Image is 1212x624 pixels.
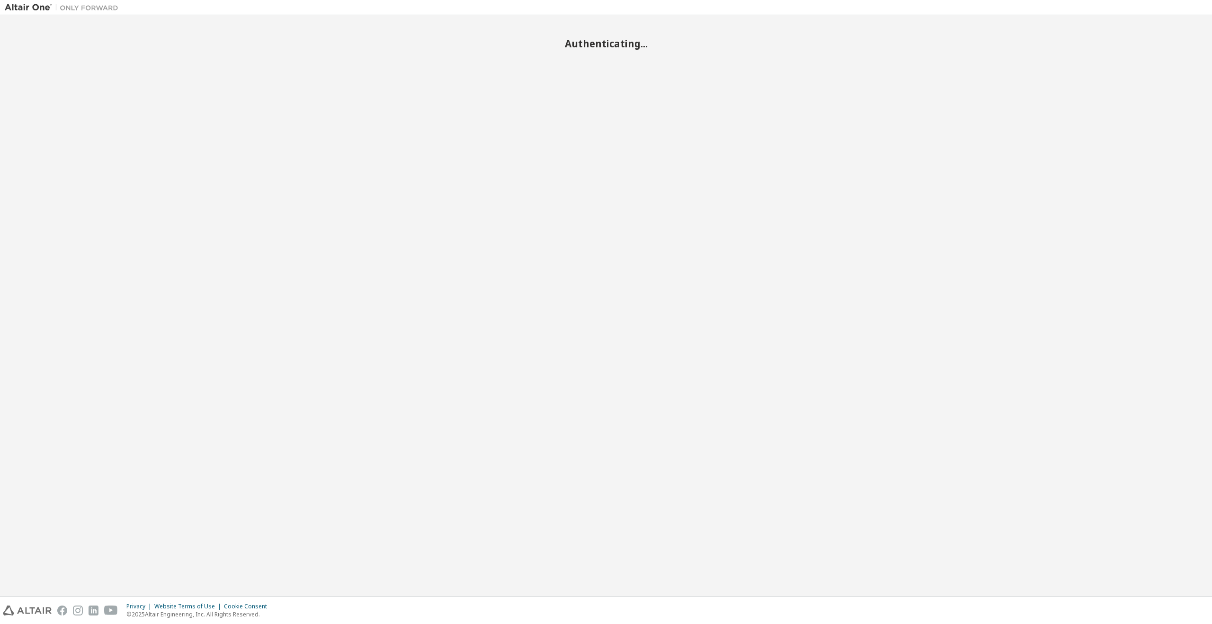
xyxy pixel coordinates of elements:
p: © 2025 Altair Engineering, Inc. All Rights Reserved. [126,610,273,618]
div: Privacy [126,603,154,610]
div: Cookie Consent [224,603,273,610]
img: instagram.svg [73,606,83,615]
div: Website Terms of Use [154,603,224,610]
img: altair_logo.svg [3,606,52,615]
img: Altair One [5,3,123,12]
img: youtube.svg [104,606,118,615]
img: linkedin.svg [89,606,98,615]
img: facebook.svg [57,606,67,615]
h2: Authenticating... [5,37,1207,50]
